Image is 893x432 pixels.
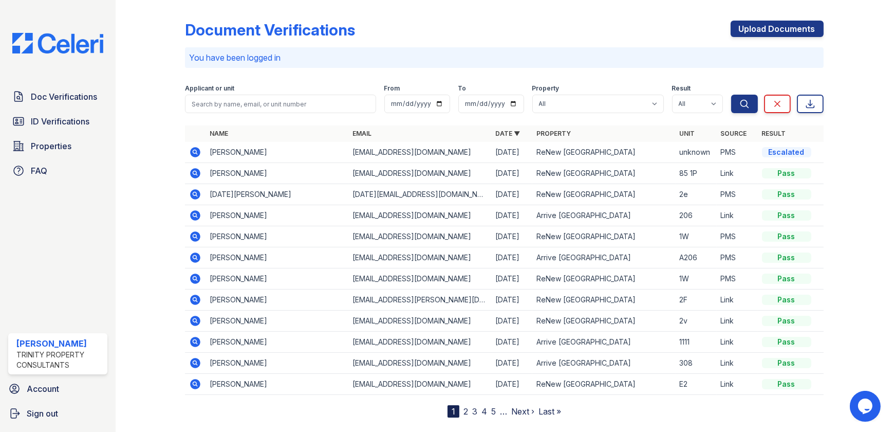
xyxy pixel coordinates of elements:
td: ReNew [GEOGRAPHIC_DATA] [532,226,675,247]
a: 2 [463,406,468,417]
td: [DATE] [491,374,532,395]
a: Result [762,130,786,137]
a: 3 [472,406,477,417]
td: A206 [676,247,717,268]
a: Property [536,130,571,137]
td: 1W [676,226,717,247]
a: ID Verifications [8,111,107,132]
td: Arrive [GEOGRAPHIC_DATA] [532,332,675,353]
td: [EMAIL_ADDRESS][DOMAIN_NAME] [348,311,491,332]
td: [EMAIL_ADDRESS][DOMAIN_NAME] [348,142,491,163]
td: 206 [676,205,717,226]
td: [PERSON_NAME] [206,142,348,163]
label: From [384,84,400,93]
td: [PERSON_NAME] [206,374,348,395]
td: Link [717,332,758,353]
td: [EMAIL_ADDRESS][DOMAIN_NAME] [348,205,491,226]
td: Arrive [GEOGRAPHIC_DATA] [532,353,675,374]
td: unknown [676,142,717,163]
td: [EMAIL_ADDRESS][DOMAIN_NAME] [348,332,491,353]
td: [PERSON_NAME] [206,163,348,184]
a: 4 [481,406,487,417]
div: [PERSON_NAME] [16,337,103,350]
td: ReNew [GEOGRAPHIC_DATA] [532,163,675,184]
a: Last » [538,406,561,417]
div: Trinity Property Consultants [16,350,103,370]
div: Pass [762,189,811,200]
span: Doc Verifications [31,91,97,103]
a: Upload Documents [731,21,824,37]
td: ReNew [GEOGRAPHIC_DATA] [532,374,675,395]
td: [PERSON_NAME] [206,311,348,332]
td: [DATE] [491,226,532,247]
label: Property [532,84,560,93]
iframe: chat widget [850,391,883,422]
a: Source [721,130,747,137]
td: [EMAIL_ADDRESS][DOMAIN_NAME] [348,163,491,184]
td: PMS [717,184,758,205]
span: FAQ [31,165,47,177]
td: Link [717,163,758,184]
td: [DATE][PERSON_NAME] [206,184,348,205]
td: [DATE] [491,247,532,268]
div: Pass [762,231,811,242]
button: Sign out [4,403,111,424]
a: Next › [511,406,534,417]
div: Escalated [762,147,811,157]
div: Pass [762,358,811,368]
td: [PERSON_NAME] [206,226,348,247]
td: [PERSON_NAME] [206,247,348,268]
a: Unit [680,130,695,137]
td: [DATE] [491,268,532,290]
a: Doc Verifications [8,86,107,107]
td: ReNew [GEOGRAPHIC_DATA] [532,142,675,163]
td: E2 [676,374,717,395]
a: Properties [8,136,107,156]
td: [EMAIL_ADDRESS][DOMAIN_NAME] [348,247,491,268]
td: [EMAIL_ADDRESS][DOMAIN_NAME] [348,226,491,247]
td: 2F [676,290,717,311]
div: Document Verifications [185,21,355,39]
div: Pass [762,253,811,263]
td: ReNew [GEOGRAPHIC_DATA] [532,184,675,205]
div: 1 [448,405,459,418]
div: Pass [762,274,811,284]
td: Arrive [GEOGRAPHIC_DATA] [532,247,675,268]
a: Date ▼ [495,130,520,137]
div: Pass [762,168,811,178]
span: ID Verifications [31,115,89,128]
a: Name [210,130,228,137]
td: PMS [717,268,758,290]
div: Pass [762,337,811,347]
td: [PERSON_NAME] [206,353,348,374]
td: [DATE] [491,163,532,184]
td: Link [717,311,758,332]
td: ReNew [GEOGRAPHIC_DATA] [532,311,675,332]
td: 85 1P [676,163,717,184]
label: Applicant or unit [185,84,234,93]
td: Link [717,205,758,226]
td: [DATE] [491,205,532,226]
span: Sign out [27,407,58,420]
td: 2e [676,184,717,205]
span: Properties [31,140,71,152]
input: Search by name, email, or unit number [185,95,376,113]
img: CE_Logo_Blue-a8612792a0a2168367f1c8372b55b34899dd931a85d93a1a3d3e32e68fde9ad4.png [4,33,111,53]
td: [DATE] [491,184,532,205]
td: Link [717,353,758,374]
td: [PERSON_NAME] [206,268,348,290]
label: To [458,84,467,93]
td: ReNew [GEOGRAPHIC_DATA] [532,290,675,311]
td: ReNew [GEOGRAPHIC_DATA] [532,268,675,290]
td: [EMAIL_ADDRESS][DOMAIN_NAME] [348,268,491,290]
td: [EMAIL_ADDRESS][DOMAIN_NAME] [348,374,491,395]
td: [DATE] [491,142,532,163]
a: Email [352,130,371,137]
td: 308 [676,353,717,374]
a: 5 [491,406,496,417]
td: [EMAIL_ADDRESS][PERSON_NAME][DOMAIN_NAME] [348,290,491,311]
td: [DATE] [491,353,532,374]
td: [DATE] [491,332,532,353]
p: You have been logged in [189,51,819,64]
div: Pass [762,210,811,221]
